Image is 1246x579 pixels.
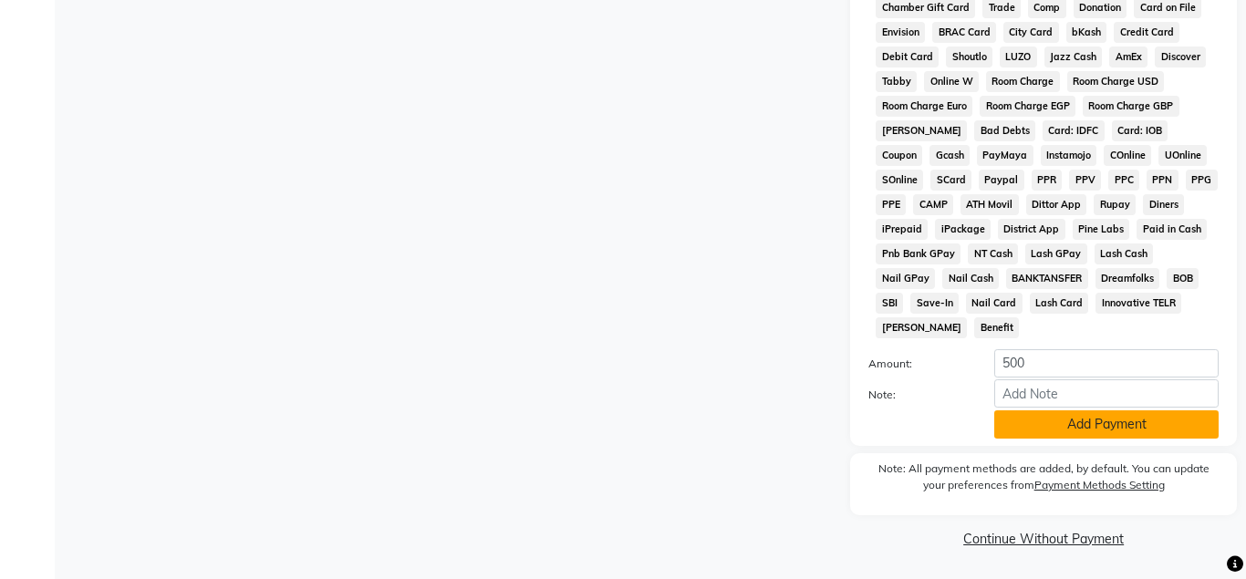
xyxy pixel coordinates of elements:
span: SCard [930,170,971,191]
span: BRAC Card [932,22,996,43]
span: COnline [1104,145,1151,166]
span: Save-In [910,293,959,314]
label: Payment Methods Setting [1034,477,1165,493]
span: NT Cash [968,243,1018,264]
span: SOnline [876,170,923,191]
span: iPrepaid [876,219,928,240]
span: Debit Card [876,47,939,67]
span: ATH Movil [960,194,1019,215]
label: Note: [855,387,981,403]
input: Add Note [994,379,1219,408]
span: PPC [1108,170,1139,191]
span: BOB [1167,268,1199,289]
span: Room Charge USD [1067,71,1165,92]
span: Dittor App [1026,194,1087,215]
span: Coupon [876,145,922,166]
span: Instamojo [1041,145,1097,166]
span: Discover [1155,47,1206,67]
span: Lash GPay [1025,243,1087,264]
span: Card: IDFC [1043,120,1105,141]
span: PPR [1032,170,1063,191]
span: Nail Cash [942,268,999,289]
span: Benefit [974,317,1019,338]
span: Online W [924,71,979,92]
span: Pnb Bank GPay [876,243,960,264]
span: Nail GPay [876,268,935,289]
span: Tabby [876,71,917,92]
span: Gcash [929,145,970,166]
span: PPG [1186,170,1218,191]
a: Continue Without Payment [854,530,1233,549]
span: PPE [876,194,906,215]
span: Lash Card [1030,293,1089,314]
label: Note: All payment methods are added, by default. You can update your preferences from [868,460,1219,501]
span: Room Charge GBP [1083,96,1179,117]
span: Room Charge EGP [980,96,1075,117]
span: PPN [1147,170,1179,191]
span: iPackage [935,219,991,240]
span: SBI [876,293,903,314]
span: Room Charge [986,71,1060,92]
span: LUZO [1000,47,1037,67]
span: Nail Card [966,293,1023,314]
button: Add Payment [994,410,1219,439]
span: bKash [1066,22,1107,43]
span: Envision [876,22,925,43]
span: Dreamfolks [1095,268,1160,289]
span: Pine Labs [1073,219,1130,240]
span: Shoutlo [946,47,992,67]
span: Credit Card [1114,22,1179,43]
span: [PERSON_NAME] [876,317,967,338]
span: PayMaya [977,145,1033,166]
span: Paypal [979,170,1024,191]
span: Bad Debts [974,120,1035,141]
span: AmEx [1109,47,1147,67]
label: Amount: [855,356,981,372]
span: CAMP [913,194,953,215]
span: Lash Cash [1095,243,1154,264]
span: [PERSON_NAME] [876,120,967,141]
span: District App [998,219,1065,240]
span: Jazz Cash [1044,47,1103,67]
span: PPV [1069,170,1101,191]
span: Card: IOB [1112,120,1168,141]
span: Room Charge Euro [876,96,972,117]
span: Paid in Cash [1137,219,1207,240]
span: Rupay [1094,194,1136,215]
span: UOnline [1158,145,1207,166]
span: Innovative TELR [1095,293,1181,314]
span: Diners [1143,194,1184,215]
input: Amount [994,349,1219,377]
span: BANKTANSFER [1006,268,1088,289]
span: City Card [1003,22,1059,43]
